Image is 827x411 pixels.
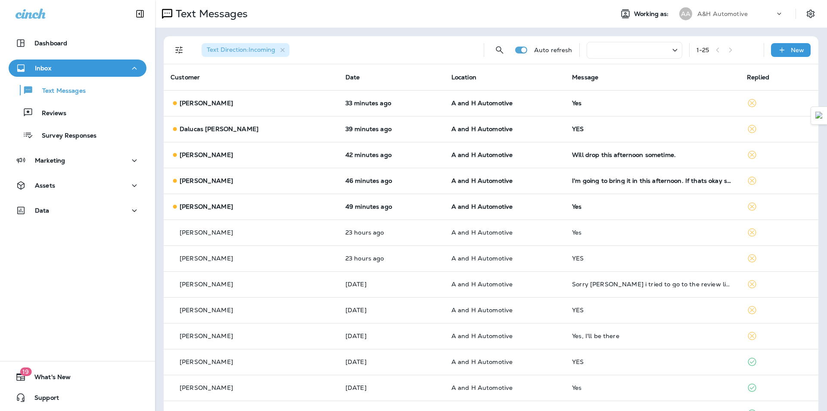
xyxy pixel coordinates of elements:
p: [PERSON_NAME] [180,151,233,158]
span: A and H Automotive [451,254,513,262]
span: A and H Automotive [451,99,513,107]
div: YES [572,358,733,365]
button: Reviews [9,104,146,122]
button: Data [9,202,146,219]
button: 19What's New [9,368,146,386]
p: Sep 23, 2025 10:27 AM [345,125,438,132]
p: Inbox [35,65,51,72]
div: Yes [572,100,733,107]
span: A and H Automotive [451,151,513,159]
p: Data [35,207,50,214]
p: [PERSON_NAME] [180,177,233,184]
p: [PERSON_NAME] [180,100,233,107]
span: A and H Automotive [451,358,513,366]
div: 1 - 25 [696,47,709,53]
p: Sep 23, 2025 10:17 AM [345,203,438,210]
button: Dashboard [9,35,146,52]
p: New [791,47,804,53]
p: [PERSON_NAME] [180,333,233,339]
p: Sep 22, 2025 10:18 AM [345,333,438,339]
span: A and H Automotive [451,125,513,133]
button: Text Messages [9,81,146,99]
p: Sep 22, 2025 10:17 AM [345,358,438,365]
p: [PERSON_NAME] [180,358,233,365]
p: Sep 22, 2025 10:18 AM [345,307,438,314]
p: Dashboard [34,40,67,47]
p: Survey Responses [33,132,96,140]
div: AA [679,7,692,20]
span: Text Direction : Incoming [207,46,275,53]
p: Sep 22, 2025 10:48 AM [345,281,438,288]
span: A and H Automotive [451,306,513,314]
div: YES [572,307,733,314]
span: A and H Automotive [451,203,513,210]
p: Sep 22, 2025 10:17 AM [345,384,438,391]
div: I'm going to bring it in this afternoon. If thats okay so it will in the morning.. thanks [572,177,733,184]
p: Sep 23, 2025 10:20 AM [345,177,438,184]
span: Message [572,73,598,81]
p: Marketing [35,157,65,164]
p: [PERSON_NAME] [180,281,233,288]
p: Sep 23, 2025 10:33 AM [345,100,438,107]
p: Assets [35,182,55,189]
button: Survey Responses [9,126,146,144]
div: Will drop this afternoon sometime. [572,151,733,158]
span: A and H Automotive [451,177,513,185]
button: Inbox [9,60,146,77]
span: A and H Automotive [451,332,513,340]
span: A and H Automotive [451,280,513,288]
p: [PERSON_NAME] [180,384,233,391]
p: [PERSON_NAME] [180,229,233,236]
p: Auto refresh [534,47,572,53]
div: Yes [572,203,733,210]
p: Text Messages [34,87,86,95]
p: Sep 22, 2025 11:36 AM [345,255,438,262]
span: Working as: [634,10,671,18]
span: A and H Automotive [451,229,513,236]
button: Support [9,389,146,406]
div: Sorry James i tried to go to the review link but i dont have a google acount [572,281,733,288]
button: Settings [803,6,818,22]
img: Detect Auto [815,112,823,119]
button: Search Messages [491,41,508,59]
span: Support [26,394,59,405]
button: Filters [171,41,188,59]
span: A and H Automotive [451,384,513,392]
p: Reviews [33,110,66,118]
div: Text Direction:Incoming [202,43,289,57]
p: [PERSON_NAME] [180,307,233,314]
button: Collapse Sidebar [128,5,152,22]
div: Yes, I'll be there [572,333,733,339]
div: YES [572,125,733,132]
p: [PERSON_NAME] [180,255,233,262]
div: Yes [572,384,733,391]
p: Text Messages [172,7,248,20]
span: Date [345,73,360,81]
p: Sep 23, 2025 10:24 AM [345,151,438,158]
p: Dalucas [PERSON_NAME] [180,125,258,132]
p: A&H Automotive [697,10,748,17]
div: YES [572,255,733,262]
button: Marketing [9,152,146,169]
span: Replied [747,73,769,81]
p: Sep 22, 2025 11:39 AM [345,229,438,236]
p: [PERSON_NAME] [180,203,233,210]
span: Location [451,73,476,81]
span: 19 [20,367,31,376]
span: Customer [171,73,200,81]
button: Assets [9,177,146,194]
div: Yes [572,229,733,236]
span: What's New [26,373,71,384]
